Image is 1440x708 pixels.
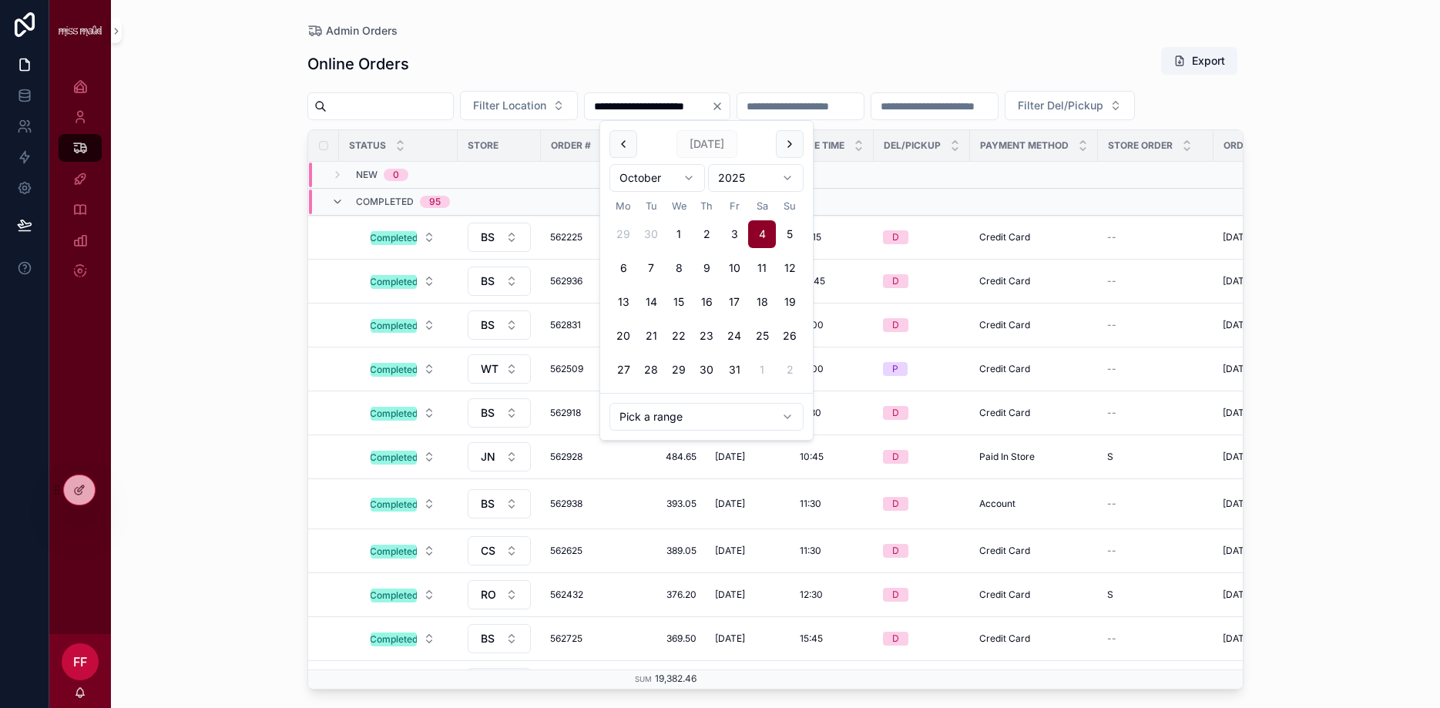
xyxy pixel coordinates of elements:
[1107,589,1113,601] span: S
[979,319,1089,331] a: Credit Card
[609,198,637,214] th: Monday
[609,356,637,384] button: Monday, 27 October 2025
[1018,98,1103,113] span: Filter Del/Pickup
[467,623,532,654] a: Select Button
[637,198,665,214] th: Tuesday
[467,535,532,566] a: Select Button
[776,198,804,214] th: Sunday
[550,451,615,463] a: 562928
[1223,498,1290,510] span: [DATE] 3:38 pm
[1107,451,1204,463] a: S
[481,587,496,602] span: RO
[326,23,398,39] span: Admin Orders
[550,545,615,557] a: 562625
[550,498,615,510] a: 562938
[467,310,532,341] a: Select Button
[358,267,448,295] button: Select Button
[693,220,720,248] button: Thursday, 2 October 2025
[1107,545,1116,557] span: --
[633,589,697,601] a: 376.20
[801,139,844,152] span: Due Time
[892,318,899,332] div: D
[481,361,498,377] span: WT
[358,311,448,339] button: Select Button
[357,668,448,697] a: Select Button
[883,230,961,244] a: D
[357,536,448,565] a: Select Button
[776,288,804,316] button: Sunday, 19 October 2025
[357,398,448,428] a: Select Button
[1005,91,1135,120] button: Select Button
[720,198,748,214] th: Friday
[467,354,532,384] a: Select Button
[1107,633,1116,645] span: --
[468,442,531,471] button: Select Button
[1107,363,1116,375] span: --
[1223,231,1320,243] a: [DATE] 2:54 pm
[1107,319,1116,331] span: --
[1107,545,1204,557] a: --
[693,356,720,384] button: Thursday, 30 October 2025
[357,489,448,518] a: Select Button
[715,451,745,463] span: [DATE]
[370,451,418,465] div: Completed
[370,407,418,421] div: Completed
[357,624,448,653] a: Select Button
[633,451,697,463] a: 484.65
[693,322,720,350] button: Thursday, 23 October 2025
[370,498,418,512] div: Completed
[393,169,399,181] div: 0
[1107,231,1116,243] span: --
[665,220,693,248] button: Wednesday, 1 October 2025
[800,319,864,331] a: 12:00
[550,363,615,375] span: 562509
[370,589,418,602] div: Completed
[467,488,532,519] a: Select Button
[720,254,748,282] button: Friday, 10 October 2025
[892,230,899,244] div: D
[693,254,720,282] button: Thursday, 9 October 2025
[467,222,532,253] a: Select Button
[481,449,495,465] span: JN
[800,363,864,375] a: 12:00
[550,633,615,645] a: 562725
[349,139,386,152] span: Status
[467,579,532,610] a: Select Button
[715,545,781,557] a: [DATE]
[800,498,821,510] span: 11:30
[357,354,448,384] a: Select Button
[883,362,961,376] a: P
[637,220,665,248] button: Tuesday, 30 September 2025
[1107,633,1204,645] a: --
[550,407,615,419] a: 562918
[892,406,899,420] div: D
[800,589,823,601] span: 12:30
[550,589,615,601] a: 562432
[633,498,697,510] a: 393.05
[358,625,448,653] button: Select Button
[892,497,899,511] div: D
[357,580,448,609] a: Select Button
[358,355,448,383] button: Select Button
[467,266,532,297] a: Select Button
[883,274,961,288] a: D
[550,275,615,287] span: 562936
[979,231,1030,243] span: Credit Card
[468,139,498,152] span: Store
[1107,407,1116,419] span: --
[468,536,531,565] button: Select Button
[481,230,495,245] span: BS
[358,490,448,518] button: Select Button
[979,589,1030,601] span: Credit Card
[637,322,665,350] button: Tuesday, 21 October 2025
[1107,231,1204,243] a: --
[979,589,1089,601] a: Credit Card
[1107,275,1204,287] a: --
[748,198,776,214] th: Saturday
[748,356,776,384] button: Saturday, 1 November 2025
[1223,363,1290,375] span: [DATE] 8:39 am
